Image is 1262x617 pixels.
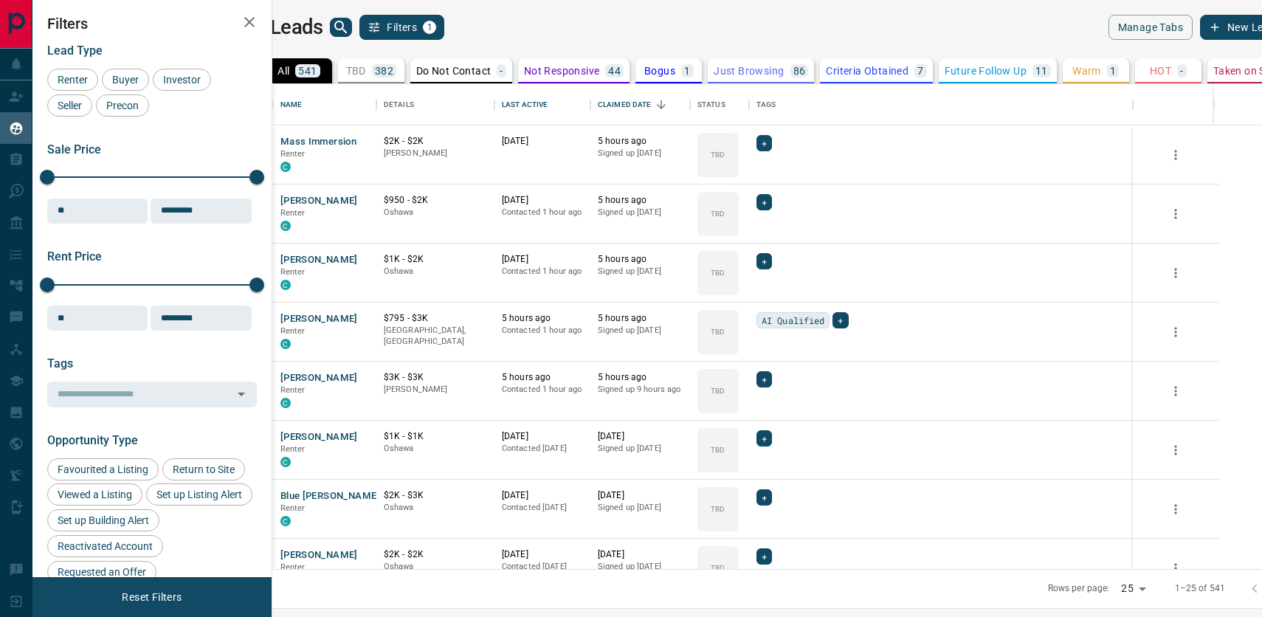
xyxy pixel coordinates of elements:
div: + [756,548,772,565]
span: + [762,431,767,446]
button: more [1165,498,1187,520]
p: 86 [793,66,806,76]
p: $3K - $3K [384,371,487,384]
div: Return to Site [162,458,245,480]
p: TBD [711,267,725,278]
div: condos.ca [280,398,291,408]
div: + [756,371,772,387]
span: Buyer [107,74,144,86]
button: Sort [651,94,672,115]
div: + [756,253,772,269]
p: 1–25 of 541 [1175,582,1225,595]
p: 1 [1110,66,1116,76]
span: Rent Price [47,249,102,263]
p: 11 [1035,66,1048,76]
span: + [762,490,767,505]
div: condos.ca [280,162,291,172]
button: [PERSON_NAME] [280,371,358,385]
p: 5 hours ago [598,194,683,207]
span: + [762,136,767,151]
p: Bogus [644,66,675,76]
button: [PERSON_NAME] [280,312,358,326]
div: + [756,489,772,506]
span: Set up Listing Alert [151,489,247,500]
div: Seller [47,94,92,117]
p: Signed up [DATE] [598,207,683,218]
p: [DATE] [502,253,583,266]
p: Oshawa [384,502,487,514]
div: + [756,430,772,447]
p: 7 [917,66,923,76]
p: TBD [711,503,725,514]
div: Details [376,84,494,125]
p: Rows per page: [1048,582,1110,595]
button: more [1165,144,1187,166]
span: + [762,372,767,387]
p: TBD [711,326,725,337]
p: Contacted 1 hour ago [502,325,583,337]
div: + [756,194,772,210]
p: $2K - $2K [384,135,487,148]
span: Renter [280,267,306,277]
div: condos.ca [280,457,291,467]
span: Renter [280,208,306,218]
p: [DATE] [502,135,583,148]
div: + [756,135,772,151]
span: Precon [101,100,144,111]
h1: My Leads [238,15,323,39]
p: [DATE] [502,430,583,443]
span: Renter [280,562,306,572]
p: Signed up [DATE] [598,266,683,278]
p: TBD [346,66,366,76]
p: [DATE] [502,489,583,502]
div: Tags [756,84,776,125]
p: 5 hours ago [598,135,683,148]
div: Last Active [502,84,548,125]
div: condos.ca [280,516,291,526]
p: TBD [711,562,725,573]
button: Filters1 [359,15,444,40]
div: + [832,312,848,328]
p: Just Browsing [714,66,784,76]
p: [DATE] [598,430,683,443]
button: Reset Filters [112,585,191,610]
div: Name [273,84,376,125]
div: Requested an Offer [47,561,156,583]
p: [DATE] [502,194,583,207]
div: Viewed a Listing [47,483,142,506]
span: Lead Type [47,44,103,58]
span: + [762,195,767,210]
p: Contacted 1 hour ago [502,266,583,278]
p: [DATE] [598,489,683,502]
p: Contacted 1 hour ago [502,207,583,218]
span: Viewed a Listing [52,489,137,500]
div: condos.ca [280,221,291,231]
p: Oshawa [384,266,487,278]
button: search button [330,18,352,37]
div: Favourited a Listing [47,458,159,480]
p: 44 [608,66,621,76]
div: Claimed Date [590,84,690,125]
button: [PERSON_NAME] [280,253,358,267]
div: Reactivated Account [47,535,163,557]
span: Seller [52,100,87,111]
span: Requested an Offer [52,566,151,578]
span: Renter [280,444,306,454]
span: Return to Site [168,463,240,475]
div: Renter [47,69,98,91]
span: + [762,254,767,269]
button: [PERSON_NAME] [280,548,358,562]
p: Signed up 9 hours ago [598,384,683,396]
p: 5 hours ago [598,371,683,384]
h2: Filters [47,15,257,32]
span: Favourited a Listing [52,463,154,475]
span: Sale Price [47,142,101,156]
p: 1 [684,66,690,76]
p: Oshawa [384,443,487,455]
p: Contacted [DATE] [502,561,583,573]
p: All [277,66,289,76]
p: [PERSON_NAME] [384,384,487,396]
button: Manage Tabs [1108,15,1193,40]
span: Renter [280,149,306,159]
p: $1K - $1K [384,430,487,443]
